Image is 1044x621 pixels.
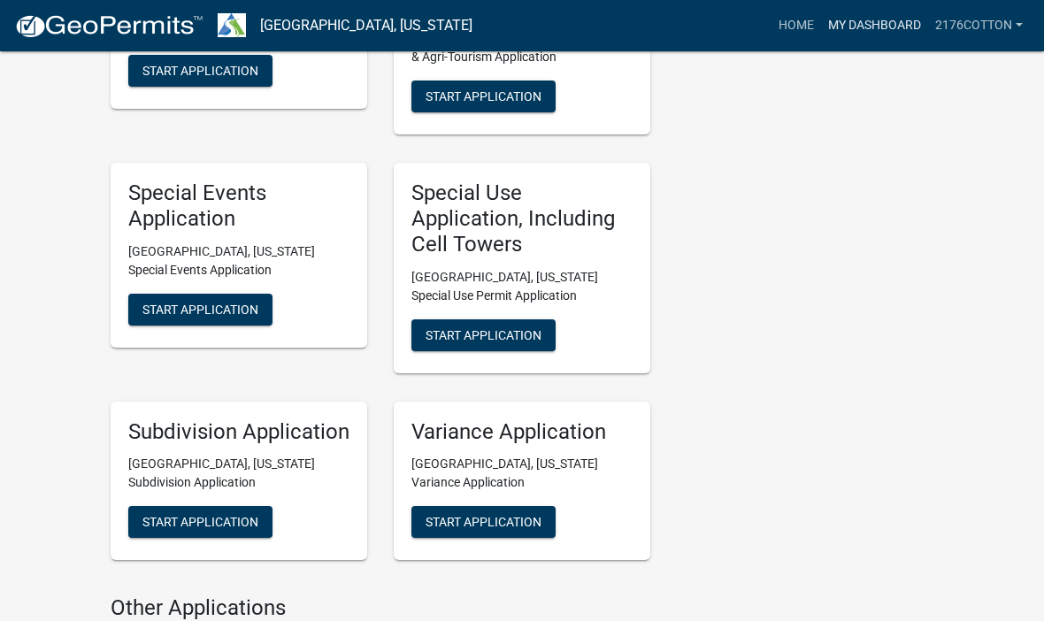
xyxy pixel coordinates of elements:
[411,180,633,257] h5: Special Use Application, Including Cell Towers
[928,9,1030,42] a: 2176Cotton
[411,319,556,351] button: Start Application
[128,419,349,445] h5: Subdivision Application
[128,55,273,87] button: Start Application
[821,9,928,42] a: My Dashboard
[128,180,349,232] h5: Special Events Application
[260,11,472,41] a: [GEOGRAPHIC_DATA], [US_STATE]
[411,455,633,492] p: [GEOGRAPHIC_DATA], [US_STATE] Variance Application
[411,268,633,305] p: [GEOGRAPHIC_DATA], [US_STATE] Special Use Permit Application
[128,455,349,492] p: [GEOGRAPHIC_DATA], [US_STATE] Subdivision Application
[411,506,556,538] button: Start Application
[411,80,556,112] button: Start Application
[426,327,541,341] span: Start Application
[426,89,541,103] span: Start Application
[128,294,273,326] button: Start Application
[218,13,246,37] img: Troup County, Georgia
[411,419,633,445] h5: Variance Application
[142,64,258,78] span: Start Application
[142,302,258,316] span: Start Application
[426,515,541,529] span: Start Application
[771,9,821,42] a: Home
[111,595,650,621] h4: Other Applications
[128,506,273,538] button: Start Application
[128,242,349,280] p: [GEOGRAPHIC_DATA], [US_STATE] Special Events Application
[142,515,258,529] span: Start Application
